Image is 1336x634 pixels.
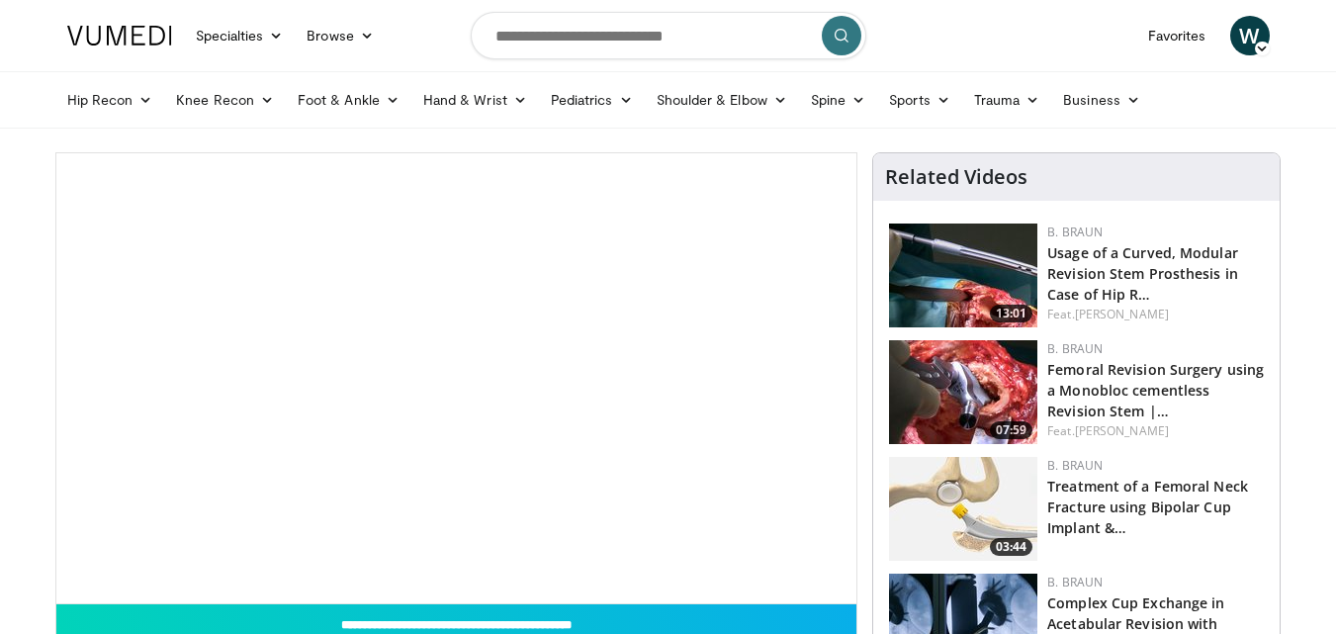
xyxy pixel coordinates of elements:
[990,305,1032,322] span: 13:01
[1051,80,1152,120] a: Business
[1047,477,1248,537] a: Treatment of a Femoral Neck Fracture using Bipolar Cup Implant &…
[55,80,165,120] a: Hip Recon
[877,80,962,120] a: Sports
[67,26,172,45] img: VuMedi Logo
[164,80,286,120] a: Knee Recon
[1075,306,1169,322] a: [PERSON_NAME]
[539,80,645,120] a: Pediatrics
[1047,224,1103,240] a: B. Braun
[889,340,1037,444] a: 07:59
[1047,340,1103,357] a: B. Braun
[1075,422,1169,439] a: [PERSON_NAME]
[990,538,1032,556] span: 03:44
[1230,16,1270,55] a: W
[1047,360,1264,420] a: Femoral Revision Surgery using a Monobloc cementless Revision Stem |…
[1047,306,1264,323] div: Feat.
[645,80,799,120] a: Shoulder & Elbow
[184,16,296,55] a: Specialties
[889,457,1037,561] img: dd541074-bb98-4b7d-853b-83c717806bb5.jpg.150x105_q85_crop-smart_upscale.jpg
[471,12,866,59] input: Search topics, interventions
[889,224,1037,327] img: 3f0fddff-fdec-4e4b-bfed-b21d85259955.150x105_q85_crop-smart_upscale.jpg
[889,457,1037,561] a: 03:44
[885,165,1027,189] h4: Related Videos
[1047,574,1103,590] a: B. Braun
[990,421,1032,439] span: 07:59
[286,80,411,120] a: Foot & Ankle
[1136,16,1218,55] a: Favorites
[799,80,877,120] a: Spine
[411,80,539,120] a: Hand & Wrist
[1047,422,1264,440] div: Feat.
[889,224,1037,327] a: 13:01
[1047,243,1238,304] a: Usage of a Curved, Modular Revision Stem Prosthesis in Case of Hip R…
[56,153,857,604] video-js: Video Player
[962,80,1052,120] a: Trauma
[1047,457,1103,474] a: B. Braun
[295,16,386,55] a: Browse
[889,340,1037,444] img: 97950487-ad54-47b6-9334-a8a64355b513.150x105_q85_crop-smart_upscale.jpg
